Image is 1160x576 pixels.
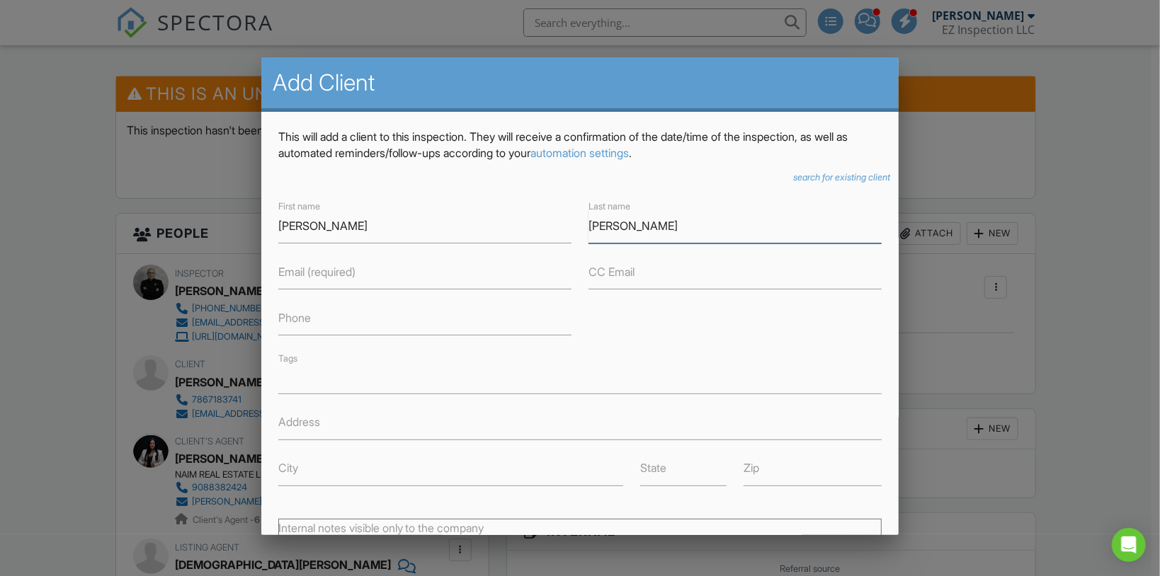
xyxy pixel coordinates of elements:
[278,460,298,476] label: City
[278,129,882,161] p: This will add a client to this inspection. They will receive a confirmation of the date/time of t...
[278,353,297,364] label: Tags
[278,414,320,430] label: Address
[588,200,630,213] label: Last name
[273,69,888,97] h2: Add Client
[640,460,666,476] label: State
[744,460,759,476] label: Zip
[278,264,356,280] label: Email (required)
[588,264,635,280] label: CC Email
[278,200,320,213] label: First name
[278,310,311,326] label: Phone
[793,172,890,183] a: search for existing client
[1112,528,1146,562] div: Open Intercom Messenger
[531,146,630,160] a: automation settings
[278,520,484,536] label: Internal notes visible only to the company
